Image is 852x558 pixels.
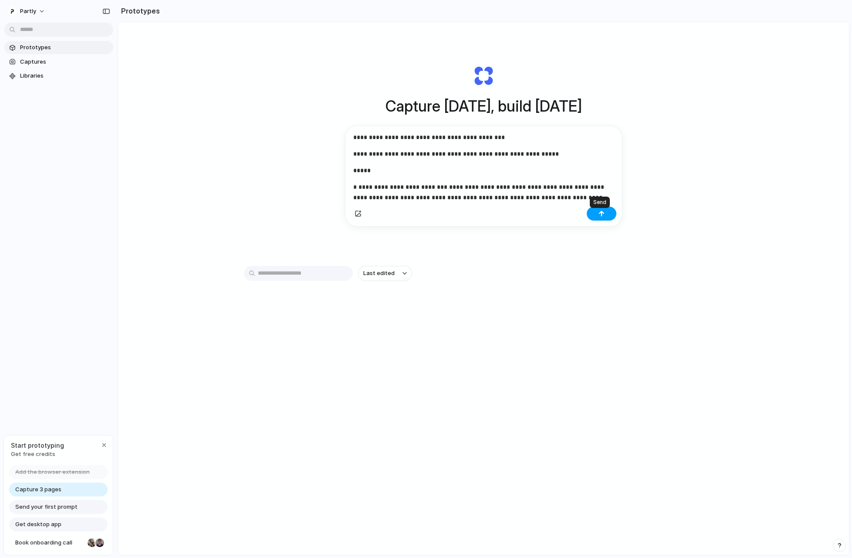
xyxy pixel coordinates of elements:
[358,266,412,281] button: Last edited
[4,4,50,18] button: Partly
[363,269,395,278] span: Last edited
[15,485,61,494] span: Capture 3 pages
[4,41,113,54] a: Prototypes
[20,7,36,16] span: Partly
[15,520,61,529] span: Get desktop app
[15,538,84,547] span: Book onboarding call
[20,58,110,66] span: Captures
[118,6,160,16] h2: Prototypes
[9,517,108,531] a: Get desktop app
[11,450,64,459] span: Get free credits
[4,69,113,82] a: Libraries
[385,95,582,118] h1: Capture [DATE], build [DATE]
[590,197,610,208] div: Send
[95,538,105,548] div: Christian Iacullo
[87,538,97,548] div: Nicole Kubica
[9,536,108,550] a: Book onboarding call
[20,43,110,52] span: Prototypes
[15,468,90,476] span: Add the browser extension
[4,55,113,68] a: Captures
[20,71,110,80] span: Libraries
[11,441,64,450] span: Start prototyping
[15,503,78,511] span: Send your first prompt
